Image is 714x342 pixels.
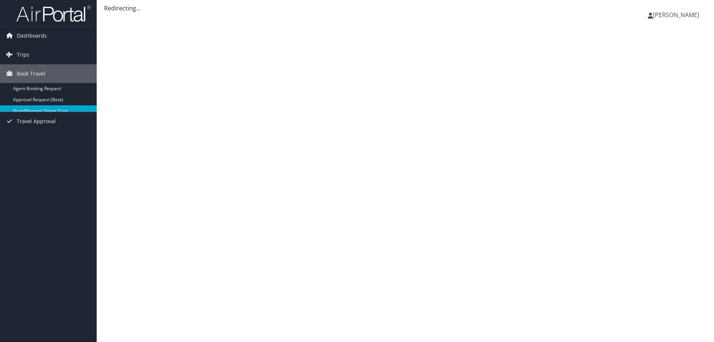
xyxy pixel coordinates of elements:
[17,64,45,83] span: Book Travel
[648,4,707,26] a: [PERSON_NAME]
[17,45,29,64] span: Trips
[17,112,56,131] span: Travel Approval
[16,5,91,22] img: airportal-logo.png
[17,26,47,45] span: Dashboards
[653,11,699,19] span: [PERSON_NAME]
[104,4,707,13] div: Redirecting...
